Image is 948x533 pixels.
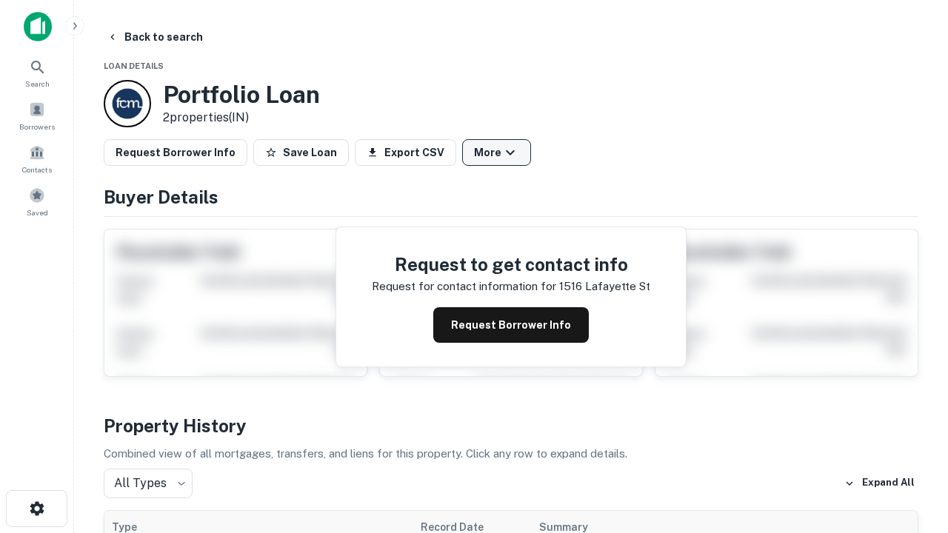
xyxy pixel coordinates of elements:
button: More [462,139,531,166]
span: Saved [27,207,48,218]
span: Contacts [22,164,52,175]
div: All Types [104,469,193,498]
a: Contacts [4,138,70,178]
span: Loan Details [104,61,164,70]
h4: Request to get contact info [372,251,650,278]
h4: Buyer Details [104,184,918,210]
a: Borrowers [4,95,70,135]
a: Saved [4,181,70,221]
button: Export CSV [355,139,456,166]
p: Request for contact information for [372,278,556,295]
span: Borrowers [19,121,55,133]
h3: Portfolio Loan [163,81,320,109]
img: capitalize-icon.png [24,12,52,41]
button: Expand All [841,472,918,495]
p: 2 properties (IN) [163,109,320,127]
button: Back to search [101,24,209,50]
button: Request Borrower Info [104,139,247,166]
iframe: Chat Widget [874,367,948,438]
p: 1516 lafayette st [559,278,650,295]
button: Request Borrower Info [433,307,589,343]
span: Search [25,78,50,90]
a: Search [4,53,70,93]
p: Combined view of all mortgages, transfers, and liens for this property. Click any row to expand d... [104,445,918,463]
button: Save Loan [253,139,349,166]
h4: Property History [104,412,918,439]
